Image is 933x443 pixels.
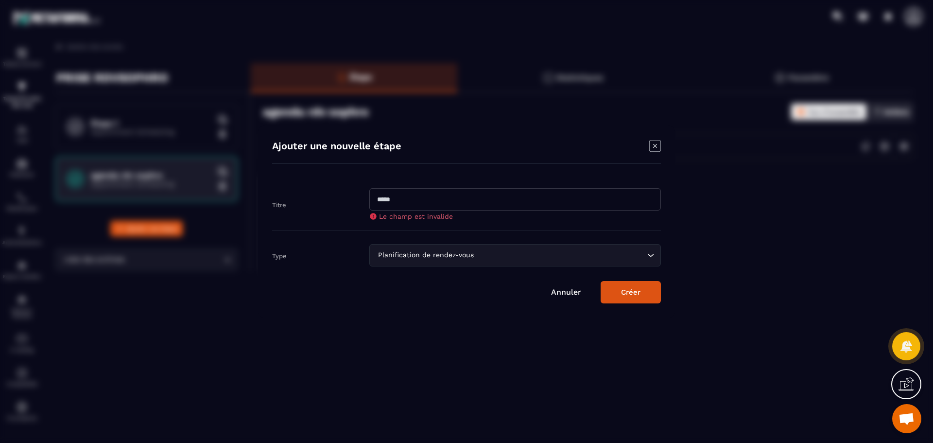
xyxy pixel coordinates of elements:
span: Le champ est invalide [379,213,453,220]
input: Search for option [476,250,645,261]
button: Créer [601,281,661,303]
a: Annuler [551,287,581,297]
span: Planification de rendez-vous [376,250,476,261]
label: Titre [272,201,286,208]
label: Type [272,252,287,259]
h4: Ajouter une nouvelle étape [272,140,401,154]
div: Search for option [369,244,661,266]
a: Ouvrir le chat [892,404,921,433]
